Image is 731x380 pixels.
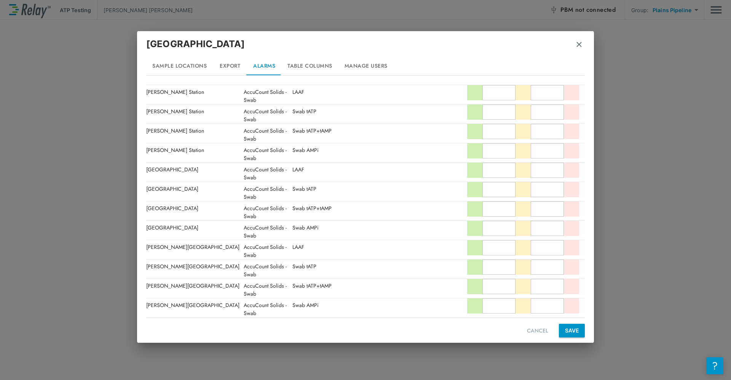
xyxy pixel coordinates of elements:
[244,298,292,317] div: AccuCount Solids - Swab
[146,298,244,317] div: [PERSON_NAME][GEOGRAPHIC_DATA]
[146,104,244,123] div: [PERSON_NAME] Station
[244,104,292,123] div: AccuCount Solids - Swab
[244,163,292,182] div: AccuCount Solids - Swab
[146,37,245,51] p: [GEOGRAPHIC_DATA]
[281,57,338,75] button: Table Columns
[146,163,244,182] div: [GEOGRAPHIC_DATA]
[247,57,281,75] button: Alarms
[292,221,439,240] div: Swab AMPi
[244,143,292,162] div: AccuCount Solids - Swab
[292,104,439,123] div: Swab tATP
[244,240,292,259] div: AccuCount Solids - Swab
[524,324,551,338] button: CANCEL
[292,143,439,162] div: Swab AMPi
[146,124,244,143] div: [PERSON_NAME] Station
[292,124,439,143] div: Swab tATP+tAMP
[244,124,292,143] div: AccuCount Solids - Swab
[706,357,723,374] iframe: Resource center
[146,240,244,259] div: [PERSON_NAME][GEOGRAPHIC_DATA]
[146,260,244,279] div: [PERSON_NAME][GEOGRAPHIC_DATA]
[244,279,292,298] div: AccuCount Solids - Swab
[244,201,292,220] div: AccuCount Solids - Swab
[575,41,583,48] img: Remove
[244,182,292,201] div: AccuCount Solids - Swab
[292,163,439,182] div: LAAF
[146,143,244,162] div: [PERSON_NAME] Station
[292,240,439,259] div: LAAF
[292,85,439,104] div: LAAF
[292,279,439,298] div: Swab tATP+tAMP
[244,260,292,279] div: AccuCount Solids - Swab
[244,221,292,240] div: AccuCount Solids - Swab
[146,201,244,220] div: [GEOGRAPHIC_DATA]
[146,182,244,201] div: [GEOGRAPHIC_DATA]
[292,260,439,279] div: Swab tATP
[292,298,439,317] div: Swab AMPi
[146,221,244,240] div: [GEOGRAPHIC_DATA]
[338,57,394,75] button: Manage Users
[146,85,244,104] div: [PERSON_NAME] Station
[292,201,439,220] div: Swab tATP+tAMP
[146,57,213,75] button: Sample Locations
[292,182,439,201] div: Swab tATP
[559,324,585,337] button: SAVE
[244,85,292,104] div: AccuCount Solids - Swab
[213,57,247,75] button: Export
[146,279,244,298] div: [PERSON_NAME][GEOGRAPHIC_DATA]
